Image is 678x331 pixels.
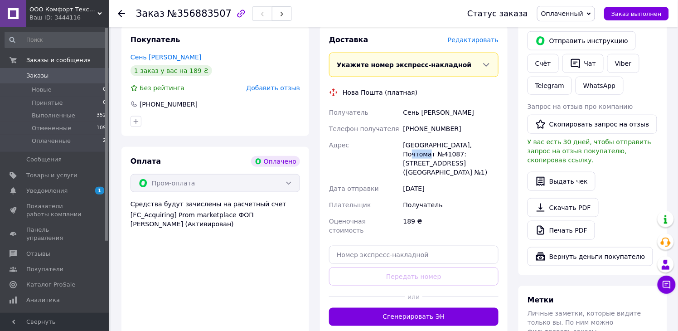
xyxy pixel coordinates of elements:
button: Заказ выполнен [604,7,669,20]
span: Отзывы [26,250,50,258]
span: Покупатели [26,265,63,273]
div: [GEOGRAPHIC_DATA], Почтомат №41087: [STREET_ADDRESS] ([GEOGRAPHIC_DATA] №1) [402,137,500,180]
a: Сень [PERSON_NAME] [131,54,202,61]
button: Cчёт [528,54,559,73]
button: Чат с покупателем [658,276,676,294]
span: Дата отправки [329,185,379,192]
span: Заказы [26,72,48,80]
span: Покупатель [131,35,180,44]
span: 2 [103,137,106,145]
div: 1 заказ у вас на 189 ₴ [131,65,212,76]
div: Вернуться назад [118,9,125,18]
span: Сообщения [26,156,62,164]
div: Сень [PERSON_NAME] [402,104,500,121]
span: Редактировать [448,36,499,44]
div: [DATE] [402,180,500,197]
span: Без рейтинга [140,84,184,92]
span: Новые [32,86,52,94]
span: Товары и услуги [26,171,77,180]
a: Telegram [528,77,572,95]
div: Нова Пошта (платная) [340,88,420,97]
span: Оплата [131,157,161,165]
div: [PHONE_NUMBER] [139,100,199,109]
span: Доставка [329,35,368,44]
span: Метки [528,296,554,304]
button: Чат [562,54,604,73]
div: Оплачено [251,156,300,167]
span: 352 [97,112,106,120]
span: Оплаченные [32,137,71,145]
span: Аналитика [26,296,60,304]
span: ООО Комфорт Текстиль Групп [29,5,97,14]
span: 0 [103,99,106,107]
span: Телефон получателя [329,125,399,132]
span: 109 [97,124,106,132]
span: Оценочная стоимость [329,218,366,234]
a: Viber [607,54,639,73]
a: WhatsApp [576,77,623,95]
div: Статус заказа [467,9,528,18]
span: Отмененные [32,124,71,132]
span: Добавить отзыв [247,84,300,92]
a: Печать PDF [528,221,595,240]
span: Принятые [32,99,63,107]
span: У вас есть 30 дней, чтобы отправить запрос на отзыв покупателю, скопировав ссылку. [528,138,651,164]
span: 0 [103,86,106,94]
span: Уведомления [26,187,68,195]
span: Заказ выполнен [611,10,662,17]
div: [FC_Acquiring] Prom marketplace ФОП [PERSON_NAME] (Активирован) [131,210,300,229]
div: [PHONE_NUMBER] [402,121,500,137]
span: Каталог ProSale [26,281,75,289]
span: Адрес [329,141,349,149]
span: Заказы и сообщения [26,56,91,64]
span: Выполненные [32,112,75,120]
span: Получатель [329,109,368,116]
a: Скачать PDF [528,198,599,217]
span: или [405,292,422,302]
button: Отправить инструкцию [528,31,636,50]
span: Показатели работы компании [26,202,84,219]
button: Выдать чек [528,172,596,191]
input: Поиск [5,32,107,48]
span: Плательщик [329,201,371,209]
div: 189 ₴ [402,213,500,239]
span: Инструменты вебмастера и SEO [26,312,84,328]
span: 1 [95,187,104,195]
span: Укажите номер экспресс-накладной [337,61,472,68]
div: Получатель [402,197,500,213]
span: Оплаченный [541,10,583,17]
input: Номер экспресс-накладной [329,246,499,264]
button: Скопировать запрос на отзыв [528,115,657,134]
span: №356883507 [167,8,232,19]
span: Панель управления [26,226,84,242]
div: Средства будут зачислены на расчетный счет [131,200,300,229]
button: Вернуть деньги покупателю [528,247,653,266]
div: Ваш ID: 3444116 [29,14,109,22]
span: Заказ [136,8,165,19]
button: Сгенерировать ЭН [329,308,499,326]
span: Запрос на отзыв про компанию [528,103,633,110]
